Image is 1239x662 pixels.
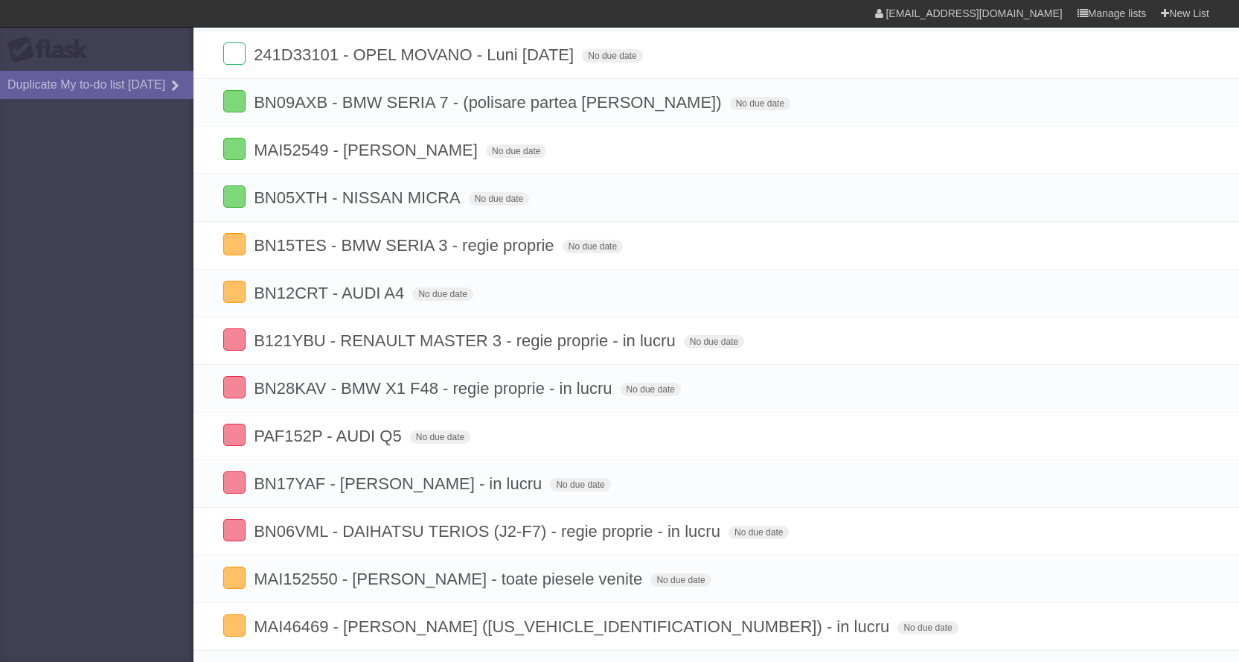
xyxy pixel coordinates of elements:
[254,474,545,493] span: BN17YAF - [PERSON_NAME] - in lucru
[550,478,610,491] span: No due date
[223,42,246,65] label: Done
[730,97,790,110] span: No due date
[7,36,97,63] div: Flask
[223,376,246,398] label: Done
[223,328,246,351] label: Done
[254,379,615,398] span: BN28KAV - BMW X1 F48 - regie proprie - in lucru
[650,573,711,587] span: No due date
[254,93,725,112] span: BN09AXB - BMW SERIA 7 - (polisare partea [PERSON_NAME])
[254,284,408,302] span: BN12CRT - AUDI A4
[223,614,246,637] label: Done
[223,90,246,112] label: Done
[223,138,246,160] label: Done
[729,526,789,539] span: No due date
[410,430,470,444] span: No due date
[254,141,481,159] span: MAI52549 - [PERSON_NAME]
[254,188,464,207] span: BN05XTH - NISSAN MICRA
[223,185,246,208] label: Done
[254,331,679,350] span: B121YBU - RENAULT MASTER 3 - regie proprie - in lucru
[254,617,893,636] span: MAI46469 - [PERSON_NAME] ([US_VEHICLE_IDENTIFICATION_NUMBER]) - in lucru
[223,233,246,255] label: Done
[412,287,473,301] span: No due date
[223,519,246,541] label: Done
[563,240,623,253] span: No due date
[254,570,646,588] span: MAI152550 - [PERSON_NAME] - toate piesele venite
[223,567,246,589] label: Done
[254,45,577,64] span: 241D33101 - OPEL MOVANO - Luni [DATE]
[469,192,529,206] span: No due date
[254,236,557,255] span: BN15TES - BMW SERIA 3 - regie proprie
[223,281,246,303] label: Done
[897,621,958,634] span: No due date
[486,144,546,158] span: No due date
[684,335,744,348] span: No due date
[223,424,246,446] label: Done
[254,427,406,445] span: PAF152P - AUDI Q5
[254,522,724,541] span: BN06VML - DAIHATSU TERIOS (J2-F7) - regie proprie - in lucru
[582,49,642,63] span: No due date
[223,471,246,494] label: Done
[621,383,681,396] span: No due date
